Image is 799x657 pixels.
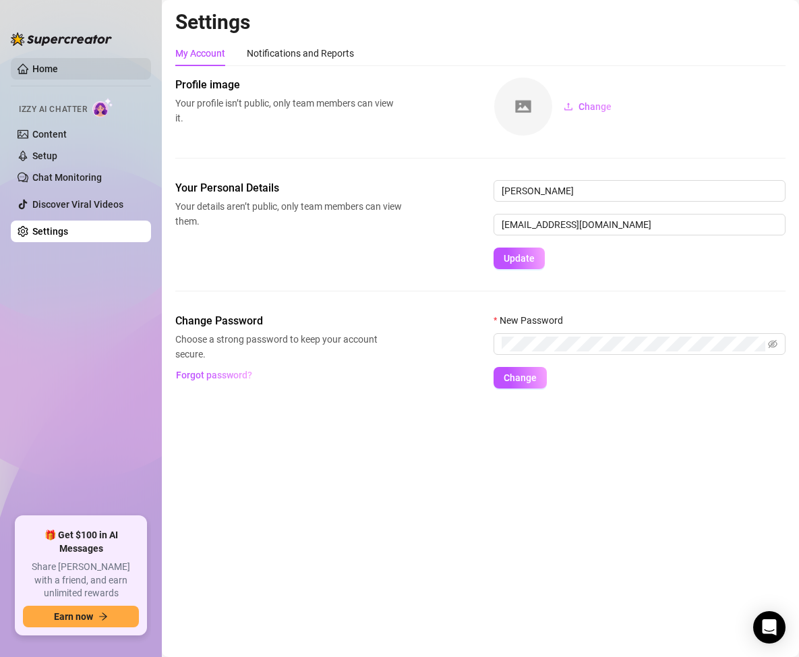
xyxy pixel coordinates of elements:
[32,172,102,183] a: Chat Monitoring
[494,313,572,328] label: New Password
[504,372,537,383] span: Change
[23,561,139,600] span: Share [PERSON_NAME] with a friend, and earn unlimited rewards
[23,529,139,555] span: 🎁 Get $100 in AI Messages
[32,199,123,210] a: Discover Viral Videos
[494,248,545,269] button: Update
[504,253,535,264] span: Update
[175,364,252,386] button: Forgot password?
[175,9,786,35] h2: Settings
[32,129,67,140] a: Content
[564,102,573,111] span: upload
[553,96,622,117] button: Change
[247,46,354,61] div: Notifications and Reports
[579,101,612,112] span: Change
[32,63,58,74] a: Home
[175,77,402,93] span: Profile image
[753,611,786,644] div: Open Intercom Messenger
[11,32,112,46] img: logo-BBDzfeDw.svg
[494,78,552,136] img: square-placeholder.png
[175,96,402,125] span: Your profile isn’t public, only team members can view it.
[176,370,252,380] span: Forgot password?
[175,46,225,61] div: My Account
[175,313,402,329] span: Change Password
[23,606,139,627] button: Earn nowarrow-right
[32,150,57,161] a: Setup
[92,98,113,117] img: AI Chatter
[175,332,402,362] span: Choose a strong password to keep your account secure.
[768,339,777,349] span: eye-invisible
[98,612,108,621] span: arrow-right
[19,103,87,116] span: Izzy AI Chatter
[54,611,93,622] span: Earn now
[494,367,547,389] button: Change
[494,214,786,235] input: Enter new email
[175,180,402,196] span: Your Personal Details
[502,337,765,351] input: New Password
[175,199,402,229] span: Your details aren’t public, only team members can view them.
[494,180,786,202] input: Enter name
[32,226,68,237] a: Settings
